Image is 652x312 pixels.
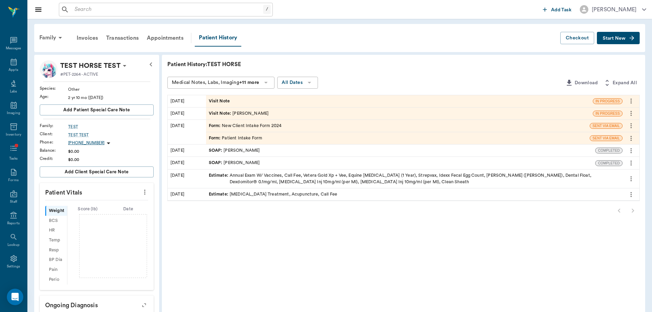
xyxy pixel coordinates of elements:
div: Balance : [40,147,68,153]
span: COMPLETED [596,161,622,166]
p: [PHONE_NUMBER] [68,140,104,146]
div: Inventory [6,132,21,137]
div: Credit : [40,155,68,162]
div: Settings [7,264,21,269]
div: [PERSON_NAME] [209,160,260,166]
span: Expand All [613,79,637,87]
div: Messages [6,46,22,51]
a: TEST TEST [68,132,154,138]
button: more [626,95,637,107]
button: more [626,120,637,132]
span: COMPLETED [596,148,622,153]
input: Search [72,5,263,14]
div: Forms [8,178,18,183]
div: Temp [45,235,67,245]
a: Appointments [143,30,188,46]
a: Patient History [195,29,241,47]
div: HR [45,226,67,236]
button: more [626,173,637,185]
div: Open Intercom Messenger [7,289,23,305]
button: All Dates [277,77,318,89]
span: IN PROGRESS [593,111,622,116]
div: Species : [40,85,68,91]
div: [PERSON_NAME] [209,147,260,154]
div: [PERSON_NAME] [209,110,269,117]
div: Resp [45,245,67,255]
div: Appts [9,67,18,73]
a: Transactions [102,30,143,46]
button: more [139,186,150,198]
div: Staff [10,199,17,204]
div: Date [108,206,149,212]
span: Add client Special Care Note [65,168,129,176]
div: [DATE] [168,188,206,200]
a: TEST [68,124,154,130]
div: Phone : [40,139,68,145]
div: New Client Intake Form 2024 [209,123,282,129]
button: Add client Special Care Note [40,166,154,177]
span: SOAP : [209,147,224,154]
div: Weight [45,206,67,216]
div: [DATE] [168,157,206,169]
div: [PERSON_NAME] [592,5,637,14]
div: $0.00 [68,157,154,163]
button: more [626,133,637,144]
button: Download [562,77,600,89]
div: BCS [45,216,67,226]
span: Estimate : [209,172,230,185]
div: Other [68,86,154,92]
p: Patient Vitals [40,183,154,200]
div: [DATE] [168,170,206,188]
button: Add patient Special Care Note [40,104,154,115]
div: Labs [10,89,17,94]
div: BP Dia [45,255,67,265]
div: Age : [40,93,68,100]
span: Add patient Special Care Note [63,106,130,114]
div: [DATE] [168,145,206,157]
span: Form : [209,123,222,129]
div: Client : [40,131,68,137]
div: Tasks [9,156,18,161]
span: SENT VIA EMAIL [590,123,622,128]
div: Annual Exam W/ Vaccines, Call Fee, Vetera Gold Xp + Vee, Equine [MEDICAL_DATA] (1 Year), Strepvax... [209,172,620,185]
button: Expand All [600,77,640,89]
div: Patient Intake Form [209,135,263,141]
p: TEST HORSE TEST [60,60,120,71]
span: Form : [209,135,222,141]
div: Family : [40,123,68,129]
button: Checkout [560,32,594,45]
div: $0.00 [68,148,154,154]
button: Add Task [540,3,574,16]
span: IN PROGRESS [593,99,622,104]
span: Estimate : [209,191,230,198]
button: [PERSON_NAME] [574,3,652,16]
span: Visit Note : [209,110,233,117]
p: #PET-2264 - ACTIVE [60,71,98,77]
div: [MEDICAL_DATA] Treatment, Acupuncture, Call Fee [209,191,337,198]
div: [DATE] [168,95,206,107]
button: more [626,145,637,157]
div: Perio [45,275,67,285]
div: Reports [7,221,20,226]
span: SOAP : [209,160,224,166]
div: Lookup [8,242,20,248]
button: Close drawer [31,3,45,16]
div: 2 yr 10 mo ([DATE]) [68,95,154,101]
a: Invoices [73,30,102,46]
div: Score ( lb ) [67,206,108,212]
div: [DATE] [168,120,206,144]
button: more [626,157,637,169]
img: Profile Image [40,60,57,78]
p: Patient History: TEST HORSE [167,60,373,68]
button: more [626,189,637,200]
div: [DATE] [168,108,206,120]
button: Start New [597,32,640,45]
button: more [626,108,637,119]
